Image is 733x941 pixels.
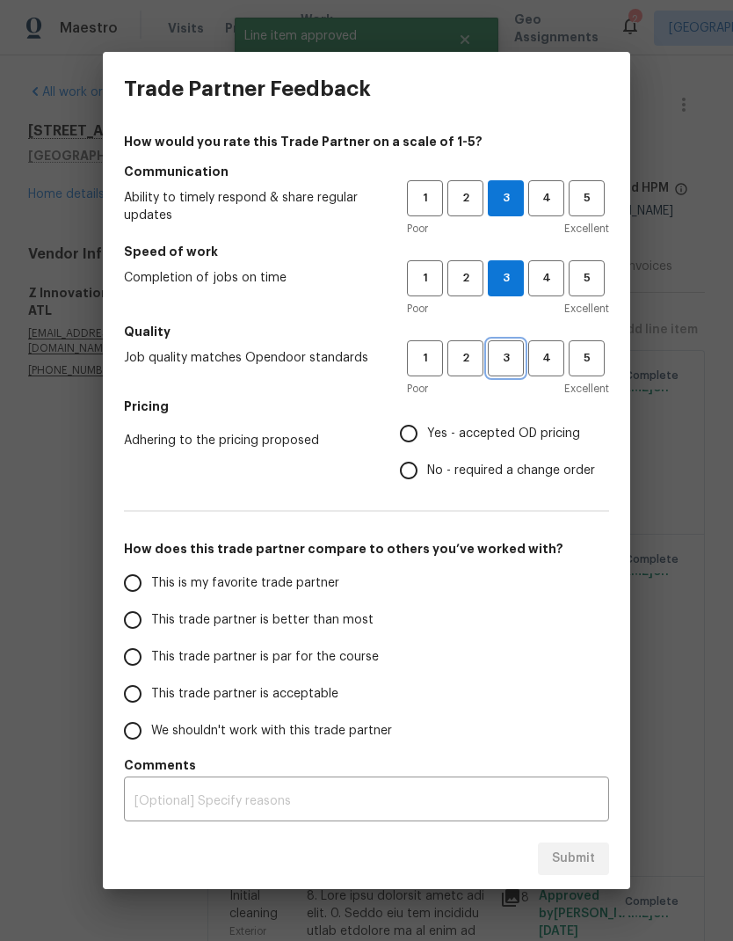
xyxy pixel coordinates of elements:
[488,180,524,216] button: 3
[569,340,605,376] button: 5
[564,220,609,237] span: Excellent
[570,268,603,288] span: 5
[530,348,562,368] span: 4
[564,300,609,317] span: Excellent
[124,432,372,449] span: Adhering to the pricing proposed
[124,163,609,180] h5: Communication
[449,348,482,368] span: 2
[124,189,379,224] span: Ability to timely respond & share regular updates
[124,565,609,749] div: How does this trade partner compare to others you’ve worked with?
[447,260,483,296] button: 2
[124,243,609,260] h5: Speed of work
[569,180,605,216] button: 5
[447,180,483,216] button: 2
[151,611,374,630] span: This trade partner is better than most
[124,756,609,774] h5: Comments
[449,188,482,208] span: 2
[409,188,441,208] span: 1
[124,398,609,415] h5: Pricing
[427,425,580,443] span: Yes - accepted OD pricing
[409,348,441,368] span: 1
[124,77,371,101] h3: Trade Partner Feedback
[570,188,603,208] span: 5
[530,268,562,288] span: 4
[151,685,338,704] span: This trade partner is acceptable
[447,340,483,376] button: 2
[490,348,522,368] span: 3
[449,268,482,288] span: 2
[124,133,609,150] h4: How would you rate this Trade Partner on a scale of 1-5?
[124,323,609,340] h5: Quality
[530,188,562,208] span: 4
[407,380,428,398] span: Poor
[570,348,603,368] span: 5
[528,180,564,216] button: 4
[124,269,379,287] span: Completion of jobs on time
[407,340,443,376] button: 1
[407,300,428,317] span: Poor
[528,260,564,296] button: 4
[407,220,428,237] span: Poor
[409,268,441,288] span: 1
[151,648,379,667] span: This trade partner is par for the course
[151,722,392,740] span: We shouldn't work with this trade partner
[407,260,443,296] button: 1
[427,462,595,480] span: No - required a change order
[151,574,339,593] span: This is my favorite trade partner
[407,180,443,216] button: 1
[569,260,605,296] button: 5
[528,340,564,376] button: 4
[400,415,609,489] div: Pricing
[489,188,523,208] span: 3
[564,380,609,398] span: Excellent
[124,540,609,558] h5: How does this trade partner compare to others you’ve worked with?
[124,349,379,367] span: Job quality matches Opendoor standards
[488,340,524,376] button: 3
[489,268,523,288] span: 3
[488,260,524,296] button: 3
